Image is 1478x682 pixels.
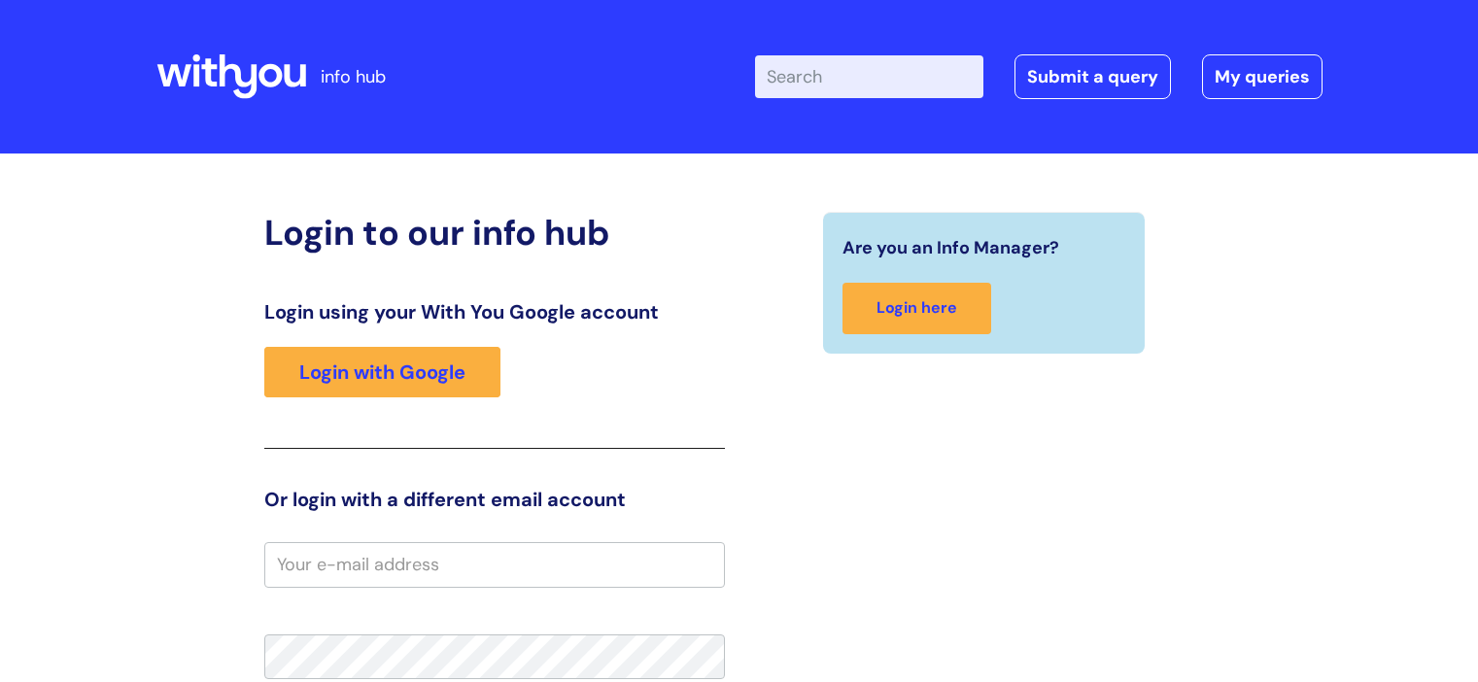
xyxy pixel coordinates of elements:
[1014,54,1171,99] a: Submit a query
[1202,54,1323,99] a: My queries
[842,283,991,334] a: Login here
[842,232,1059,263] span: Are you an Info Manager?
[264,300,725,324] h3: Login using your With You Google account
[264,488,725,511] h3: Or login with a different email account
[264,542,725,587] input: Your e-mail address
[755,55,983,98] input: Search
[264,347,500,397] a: Login with Google
[321,61,386,92] p: info hub
[264,212,725,254] h2: Login to our info hub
